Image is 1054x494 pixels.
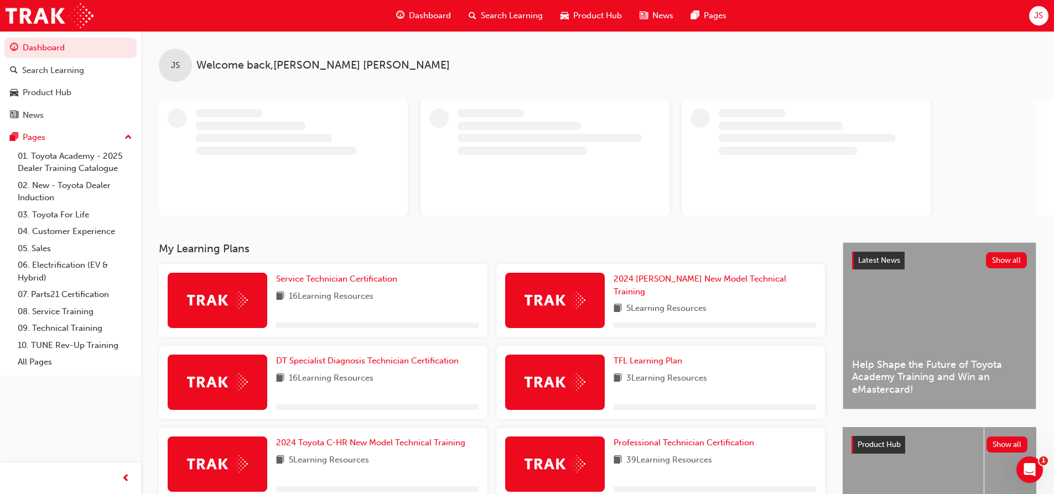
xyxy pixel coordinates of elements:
iframe: Intercom live chat [1016,456,1043,483]
a: All Pages [13,353,137,371]
a: 07. Parts21 Certification [13,286,137,303]
a: TFL Learning Plan [614,355,687,367]
span: Pages [704,9,726,22]
span: Latest News [858,256,900,265]
span: up-icon [124,131,132,145]
a: Service Technician Certification [276,273,402,285]
span: Search Learning [481,9,543,22]
a: Product HubShow all [851,436,1027,454]
h3: My Learning Plans [159,242,825,255]
a: 08. Service Training [13,303,137,320]
a: 04. Customer Experience [13,223,137,240]
img: Trak [525,373,585,391]
span: guage-icon [10,43,18,53]
span: search-icon [10,66,18,76]
span: guage-icon [396,9,404,23]
a: 01. Toyota Academy - 2025 Dealer Training Catalogue [13,148,137,177]
a: Professional Technician Certification [614,436,759,449]
span: News [652,9,673,22]
a: Search Learning [4,60,137,81]
span: news-icon [640,9,648,23]
span: book-icon [614,454,622,467]
a: 02. New - Toyota Dealer Induction [13,177,137,206]
span: 2024 Toyota C-HR New Model Technical Training [276,438,465,448]
a: 10. TUNE Rev-Up Training [13,337,137,354]
a: 05. Sales [13,240,137,257]
span: Dashboard [409,9,451,22]
span: news-icon [10,111,18,121]
a: Latest NewsShow allHelp Shape the Future of Toyota Academy Training and Win an eMastercard! [843,242,1036,409]
span: book-icon [276,372,284,386]
span: pages-icon [10,133,18,143]
a: News [4,105,137,126]
img: Trak [525,455,585,472]
span: JS [171,59,180,72]
span: Professional Technician Certification [614,438,754,448]
span: book-icon [614,372,622,386]
button: Pages [4,127,137,148]
a: 06. Electrification (EV & Hybrid) [13,257,137,286]
span: 1 [1039,456,1048,465]
img: Trak [6,3,94,28]
span: Product Hub [573,9,622,22]
span: 16 Learning Resources [289,290,373,304]
div: Pages [23,131,45,144]
span: 5 Learning Resources [289,454,369,467]
a: 2024 Toyota C-HR New Model Technical Training [276,436,470,449]
a: pages-iconPages [682,4,735,27]
a: car-iconProduct Hub [552,4,631,27]
a: DT Specialist Diagnosis Technician Certification [276,355,463,367]
span: book-icon [276,290,284,304]
span: Product Hub [858,440,901,449]
span: search-icon [469,9,476,23]
span: Welcome back , [PERSON_NAME] [PERSON_NAME] [196,59,450,72]
button: Show all [986,252,1027,268]
div: Search Learning [22,64,84,77]
span: car-icon [560,9,569,23]
button: Show all [986,436,1028,453]
a: Dashboard [4,38,137,58]
span: 3 Learning Resources [626,372,707,386]
span: TFL Learning Plan [614,356,682,366]
span: 2024 [PERSON_NAME] New Model Technical Training [614,274,786,297]
span: 16 Learning Resources [289,372,373,386]
span: Help Shape the Future of Toyota Academy Training and Win an eMastercard! [852,358,1027,396]
span: pages-icon [691,9,699,23]
a: Latest NewsShow all [852,252,1027,269]
span: book-icon [614,302,622,316]
span: car-icon [10,88,18,98]
span: Service Technician Certification [276,274,397,284]
img: Trak [187,373,248,391]
span: JS [1034,9,1043,22]
button: DashboardSearch LearningProduct HubNews [4,35,137,127]
a: search-iconSearch Learning [460,4,552,27]
a: Product Hub [4,82,137,103]
img: Trak [187,455,248,472]
a: news-iconNews [631,4,682,27]
span: book-icon [276,454,284,467]
a: 2024 [PERSON_NAME] New Model Technical Training [614,273,816,298]
div: News [23,109,44,122]
a: guage-iconDashboard [387,4,460,27]
span: 5 Learning Resources [626,302,707,316]
span: prev-icon [122,472,130,486]
div: Product Hub [23,86,71,99]
a: 03. Toyota For Life [13,206,137,223]
img: Trak [525,292,585,309]
span: 39 Learning Resources [626,454,712,467]
span: DT Specialist Diagnosis Technician Certification [276,356,459,366]
button: JS [1029,6,1048,25]
a: 09. Technical Training [13,320,137,337]
img: Trak [187,292,248,309]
